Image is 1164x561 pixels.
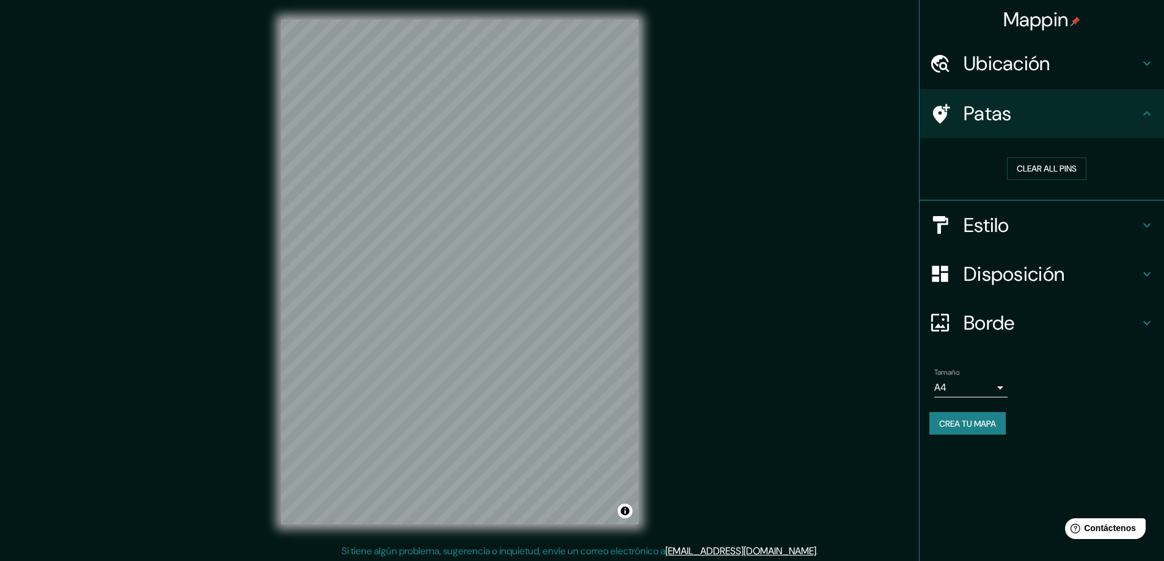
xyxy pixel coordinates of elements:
div: Disposición [920,250,1164,299]
font: . [816,545,818,557]
font: Disposición [964,261,1064,287]
font: . [820,544,822,557]
div: Patas [920,89,1164,138]
button: Clear all pins [1007,157,1086,180]
div: Ubicación [920,39,1164,88]
font: Crea tu mapa [939,418,996,429]
iframe: Lanzador de widgets de ayuda [1055,513,1151,548]
button: Activar o desactivar atribución [618,504,632,518]
font: Si tiene algún problema, sugerencia o inquietud, envíe un correo electrónico a [342,545,665,557]
font: Borde [964,310,1015,336]
font: Tamaño [934,367,959,377]
div: Estilo [920,201,1164,250]
font: A4 [934,381,946,394]
canvas: Mapa [281,20,639,524]
button: Crea tu mapa [929,412,1006,435]
img: pin-icon.png [1071,16,1080,26]
font: . [818,544,820,557]
font: Mappin [1003,7,1069,32]
div: A4 [934,378,1008,397]
font: Ubicación [964,51,1050,76]
a: [EMAIL_ADDRESS][DOMAIN_NAME] [665,545,816,557]
div: Borde [920,299,1164,347]
font: Estilo [964,212,1009,238]
font: Patas [964,101,1012,126]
